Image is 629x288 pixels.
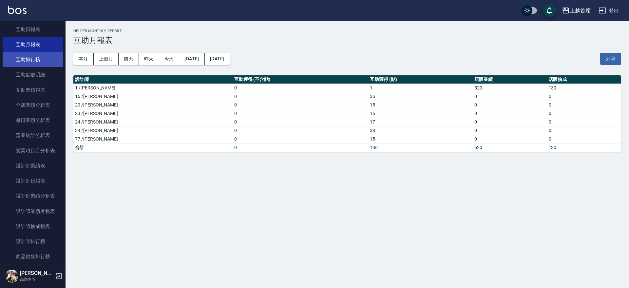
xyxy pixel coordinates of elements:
img: Logo [8,6,27,14]
a: 商品銷售排行榜 [3,249,63,264]
a: 設計師抽成報表 [3,219,63,234]
td: 0 [547,118,621,126]
a: 設計師業績分析表 [3,188,63,203]
th: 設計師 [73,75,233,84]
a: 設計師日報表 [3,173,63,188]
td: 36 [368,92,473,101]
td: 0 [473,135,547,143]
td: 0 [233,118,369,126]
th: 互助獲得 (點) [368,75,473,84]
td: 0 [547,92,621,101]
a: 互助點數明細 [3,67,63,82]
a: 互助業績報表 [3,83,63,98]
td: 16 /[PERSON_NAME] [73,92,233,101]
td: 39 /[PERSON_NAME] [73,126,233,135]
p: 高階主管 [20,277,53,282]
td: 1 /[PERSON_NAME] [73,84,233,92]
td: 0 [473,126,547,135]
table: a dense table [73,75,621,152]
td: 0 [547,109,621,118]
td: 16 [368,109,473,118]
td: 0 [233,92,369,101]
h3: 互助月報表 [73,36,621,45]
a: 設計師排行榜 [3,234,63,249]
td: 0 [233,126,369,135]
td: 0 [233,135,369,143]
a: 每日業績分析表 [3,113,63,128]
td: 0 [473,118,547,126]
a: 互助日報表 [3,22,63,37]
td: 0 [473,109,547,118]
td: 0 [547,126,621,135]
button: 昨天 [139,53,159,65]
td: 15 [368,101,473,109]
td: 合計 [73,143,233,152]
a: 營業項目月分析表 [3,143,63,158]
th: 互助獲得 (不含點) [233,75,369,84]
td: 520 [473,84,547,92]
img: Person [5,270,18,283]
td: 17 [368,118,473,126]
a: 設計師業績月報表 [3,204,63,219]
a: 設計師業績表 [3,158,63,173]
button: 今天 [159,53,180,65]
h2: Helper Monthly Report [73,29,621,33]
th: 店販抽成 [547,75,621,84]
td: 23 /[PERSON_NAME] [73,109,233,118]
button: 登出 [596,5,621,17]
button: 列印 [600,53,621,65]
td: 38 [368,126,473,135]
button: 上個月 [94,53,119,65]
td: 0 [547,135,621,143]
button: 上越首席 [559,4,593,17]
td: 24 /[PERSON_NAME] [73,118,233,126]
td: 1 [368,84,473,92]
a: 互助月報表 [3,37,63,52]
td: 0 [473,92,547,101]
td: 0 [547,101,621,109]
h5: [PERSON_NAME] [20,270,53,277]
td: 0 [233,84,369,92]
td: 136 [368,143,473,152]
th: 店販業績 [473,75,547,84]
button: 前天 [119,53,139,65]
div: 上越首席 [570,7,591,15]
button: save [543,4,556,17]
button: 本月 [73,53,94,65]
td: 0 [473,101,547,109]
td: 15 [368,135,473,143]
a: 全店業績分析表 [3,98,63,113]
td: 130 [547,84,621,92]
td: 0 [233,101,369,109]
button: [DATE] [205,53,230,65]
td: 0 [233,143,369,152]
a: 互助排行榜 [3,52,63,67]
td: 77 /[PERSON_NAME] [73,135,233,143]
td: 20 /[PERSON_NAME] [73,101,233,109]
button: [DATE] [179,53,204,65]
a: 營業統計分析表 [3,128,63,143]
td: 520 [473,143,547,152]
td: 0 [233,109,369,118]
td: 130 [547,143,621,152]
